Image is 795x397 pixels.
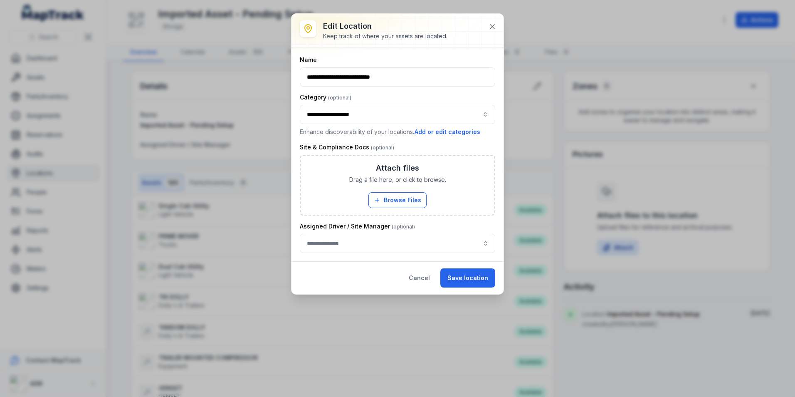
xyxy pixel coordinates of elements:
label: Site & Compliance Docs [300,143,394,151]
button: Add or edit categories [414,127,481,136]
label: Assigned Driver / Site Manager [300,222,415,231]
div: Keep track of where your assets are located. [323,32,447,40]
button: Save location [440,268,495,288]
h3: Attach files [376,162,419,174]
p: Enhance discoverability of your locations. [300,127,495,136]
button: Cancel [402,268,437,288]
h3: Edit location [323,20,447,32]
label: Name [300,56,317,64]
span: Drag a file here, or click to browse. [349,176,446,184]
input: location-edit:cf[82c374cc-893a-466b-b9b5-20ab2c0c7dff]-label [300,234,495,253]
button: Browse Files [368,192,427,208]
label: Category [300,93,351,102]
